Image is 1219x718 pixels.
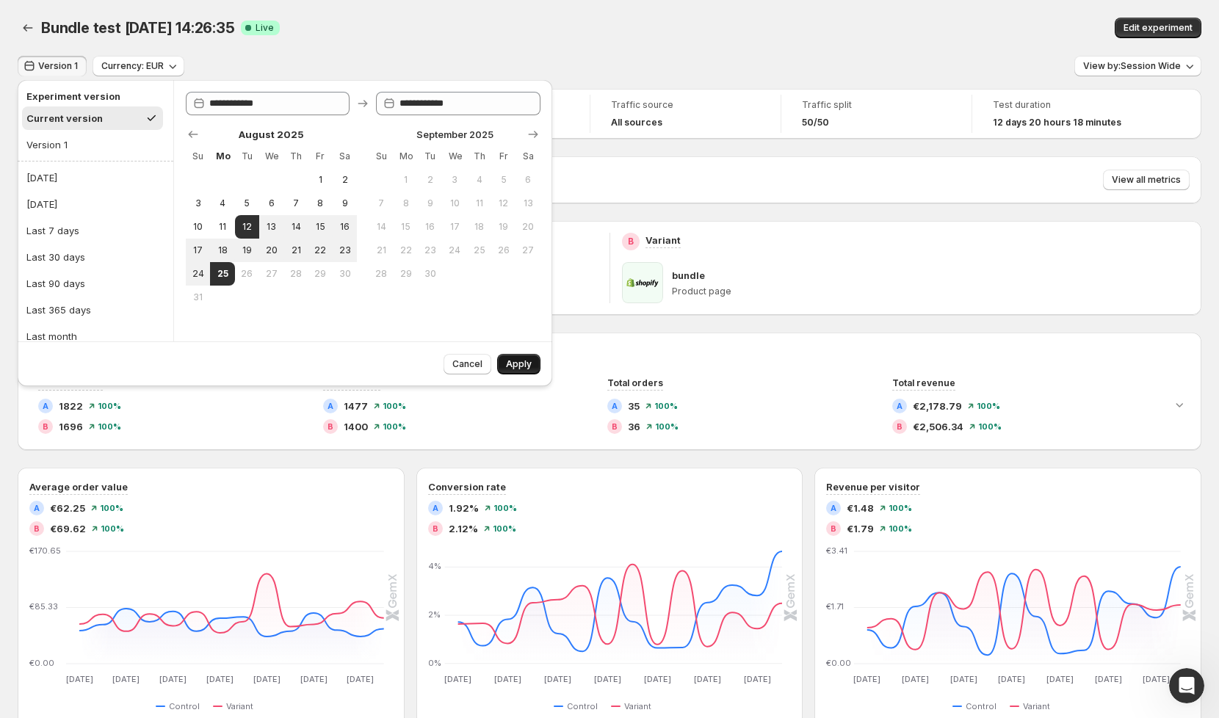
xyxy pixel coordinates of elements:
[265,244,278,256] span: 20
[497,197,510,209] span: 12
[993,117,1121,128] span: 12 days 20 hours 18 minutes
[283,145,308,168] th: Thursday
[467,215,491,239] button: Thursday September 18 2025
[283,192,308,215] button: Thursday August 7 2025
[265,197,278,209] span: 6
[12,163,282,207] div: Antony says…
[308,145,333,168] th: Friday
[369,215,393,239] button: Sunday September 14 2025
[424,174,436,186] span: 2
[467,145,491,168] th: Thursday
[18,18,38,38] button: Back
[467,239,491,262] button: Thursday September 25 2025
[192,206,282,239] div: Ok please do
[913,419,963,434] span: €2,506.34
[897,402,903,410] h2: A
[23,259,77,274] div: Thank you
[22,219,169,242] button: Last 7 days
[344,419,368,434] span: 1400
[444,354,491,374] button: Cancel
[522,151,535,162] span: Sa
[394,168,418,192] button: Monday September 1 2025
[473,197,485,209] span: 11
[210,215,234,239] button: Monday August 11 2025
[289,268,302,280] span: 28
[506,358,532,370] span: Apply
[449,521,478,536] span: 2.12%
[449,151,461,162] span: We
[101,60,164,72] span: Currency: EUR
[258,6,284,32] div: Close
[497,174,510,186] span: 5
[889,524,912,533] span: 100 %
[831,524,836,533] h2: B
[952,697,1002,715] button: Control
[289,151,302,162] span: Th
[203,215,270,230] div: Ok please do
[802,99,951,111] span: Traffic split
[235,145,259,168] th: Tuesday
[12,206,282,250] div: Chet says…
[314,151,327,162] span: Fr
[375,244,387,256] span: 21
[443,192,467,215] button: Wednesday September 10 2025
[339,174,351,186] span: 2
[216,151,228,162] span: Mo
[308,192,333,215] button: Friday August 8 2025
[333,262,357,286] button: Saturday August 30 2025
[433,524,438,533] h2: B
[424,197,436,209] span: 9
[23,293,160,308] div: I have watched your video
[399,174,412,186] span: 1
[308,215,333,239] button: Friday August 15 2025
[235,262,259,286] button: Tuesday August 26 2025
[847,501,874,515] span: €1.48
[12,450,281,475] textarea: Message…
[98,422,121,431] span: 100 %
[339,244,351,256] span: 23
[418,145,442,168] th: Tuesday
[607,377,663,388] span: Total orders
[493,504,517,512] span: 100 %
[210,262,234,286] button: End of range Today Monday August 25 2025
[1124,22,1193,34] span: Edit experiment
[516,215,540,239] button: Saturday September 20 2025
[26,276,85,291] div: Last 90 days
[612,402,618,410] h2: A
[433,504,438,512] h2: A
[399,244,412,256] span: 22
[493,524,516,533] span: 100 %
[424,244,436,256] span: 23
[443,145,467,168] th: Wednesday
[93,56,184,76] button: Currency: EUR
[449,221,461,233] span: 17
[473,244,485,256] span: 25
[802,98,951,130] a: Traffic split50/50
[522,244,535,256] span: 27
[100,504,123,512] span: 100 %
[23,326,191,341] div: Let me explain a little bit to you.
[339,151,351,162] span: Sa
[802,117,829,128] span: 50/50
[993,98,1143,130] a: Test duration12 days 20 hours 18 minutes
[383,402,406,410] span: 100 %
[443,215,467,239] button: Wednesday September 17 2025
[449,501,479,515] span: 1.92%
[399,151,412,162] span: Mo
[611,99,760,111] span: Traffic source
[98,402,121,410] span: 100 %
[22,245,169,269] button: Last 30 days
[265,151,278,162] span: We
[443,239,467,262] button: Wednesday September 24 2025
[283,262,308,286] button: Thursday August 28 2025
[399,268,412,280] span: 29
[26,329,77,344] div: Last month
[314,268,327,280] span: 29
[399,197,412,209] span: 8
[34,524,40,533] h2: B
[344,399,368,413] span: 1477
[289,221,302,233] span: 14
[394,239,418,262] button: Monday September 22 2025
[71,7,167,18] h1: [PERSON_NAME]
[1083,60,1181,72] span: View by: Session Wide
